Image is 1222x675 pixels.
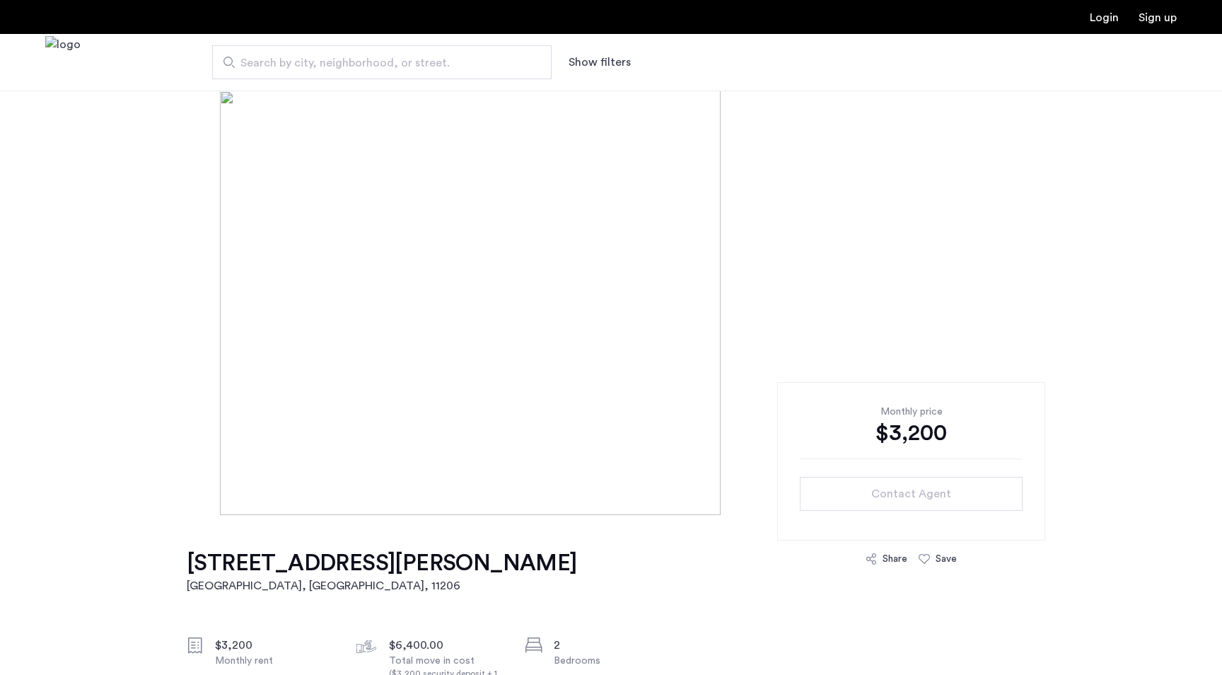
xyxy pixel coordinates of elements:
[554,637,673,654] div: 2
[212,45,552,79] input: Apartment Search
[871,485,951,502] span: Contact Agent
[220,91,1002,515] img: [object%20Object]
[800,419,1023,447] div: $3,200
[215,654,334,668] div: Monthly rent
[45,36,81,89] a: Cazamio Logo
[569,54,631,71] button: Show or hide filters
[45,36,81,89] img: logo
[800,405,1023,419] div: Monthly price
[389,637,508,654] div: $6,400.00
[187,549,577,594] a: [STREET_ADDRESS][PERSON_NAME][GEOGRAPHIC_DATA], [GEOGRAPHIC_DATA], 11206
[240,54,512,71] span: Search by city, neighborhood, or street.
[936,552,957,566] div: Save
[883,552,907,566] div: Share
[187,577,577,594] h2: [GEOGRAPHIC_DATA], [GEOGRAPHIC_DATA] , 11206
[800,477,1023,511] button: button
[215,637,334,654] div: $3,200
[1090,12,1119,23] a: Login
[187,549,577,577] h1: [STREET_ADDRESS][PERSON_NAME]
[554,654,673,668] div: Bedrooms
[1139,12,1177,23] a: Registration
